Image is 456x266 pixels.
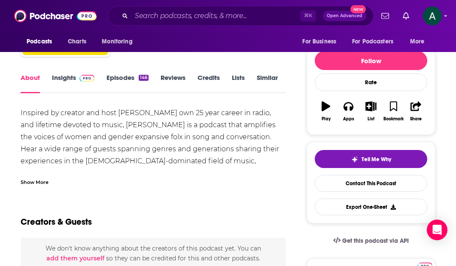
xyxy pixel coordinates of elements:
[315,199,427,215] button: Export One-Sheet
[198,73,220,93] a: Credits
[62,34,91,50] a: Charts
[46,255,104,262] button: add them yourself
[322,116,331,122] div: Play
[21,217,92,227] h2: Creators & Guests
[383,116,404,122] div: Bookmark
[102,36,132,48] span: Monitoring
[108,6,374,26] div: Search podcasts, credits, & more...
[323,11,366,21] button: Open AdvancedNew
[315,73,427,91] div: Rate
[161,73,185,93] a: Reviews
[350,5,366,13] span: New
[343,116,354,122] div: Apps
[21,34,63,50] button: open menu
[362,156,391,163] span: Tell Me Why
[352,36,393,48] span: For Podcasters
[131,9,300,23] input: Search podcasts, credits, & more...
[139,75,149,81] div: 146
[106,73,149,93] a: Episodes146
[302,36,336,48] span: For Business
[79,75,94,82] img: Podchaser Pro
[399,9,413,23] a: Show notifications dropdown
[342,237,409,245] span: Get this podcast via API
[327,14,362,18] span: Open Advanced
[337,96,359,127] button: Apps
[46,245,261,262] span: We don't know anything about the creators of this podcast yet . You can so they can be credited f...
[300,10,316,21] span: ⌘ K
[410,116,422,122] div: Share
[315,51,427,70] button: Follow
[378,9,392,23] a: Show notifications dropdown
[21,73,40,93] a: About
[405,96,427,127] button: Share
[351,156,358,163] img: tell me why sparkle
[315,175,427,192] a: Contact This Podcast
[368,116,374,122] div: List
[315,150,427,168] button: tell me why sparkleTell Me Why
[14,8,97,24] img: Podchaser - Follow, Share and Rate Podcasts
[315,96,337,127] button: Play
[410,36,425,48] span: More
[404,34,435,50] button: open menu
[423,6,442,25] img: User Profile
[52,73,94,93] a: InsightsPodchaser Pro
[27,36,52,48] span: Podcasts
[68,36,86,48] span: Charts
[382,96,404,127] button: Bookmark
[423,6,442,25] button: Show profile menu
[423,6,442,25] span: Logged in as ashley88139
[257,73,278,93] a: Similar
[360,96,382,127] button: List
[427,220,447,240] div: Open Intercom Messenger
[296,34,347,50] button: open menu
[96,34,143,50] button: open menu
[232,73,245,93] a: Lists
[326,230,416,251] a: Get this podcast via API
[347,34,406,50] button: open menu
[21,107,286,215] div: Inspired by creator and host [PERSON_NAME] own 25 year career in radio, and lifetime devoted to m...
